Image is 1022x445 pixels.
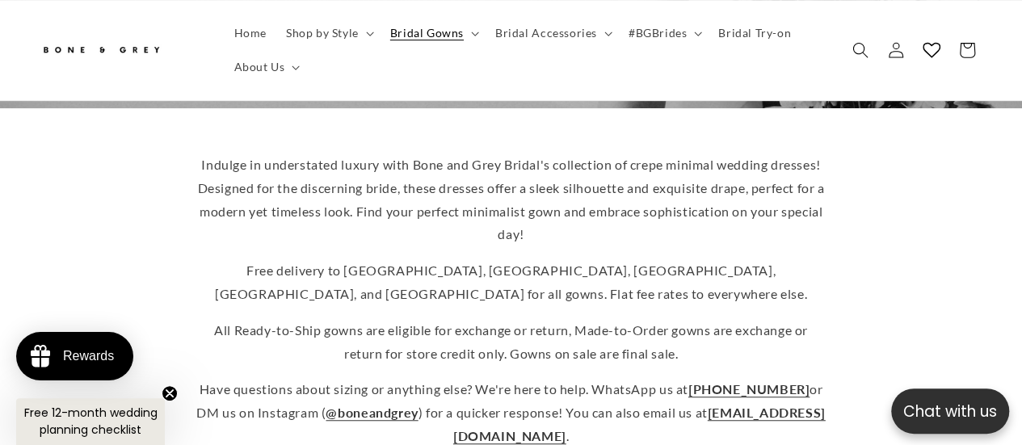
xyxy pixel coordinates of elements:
[225,16,276,50] a: Home
[276,16,381,50] summary: Shop by Style
[63,349,114,363] div: Rewards
[843,32,878,68] summary: Search
[486,16,619,50] summary: Bridal Accessories
[35,31,208,69] a: Bone and Grey Bridal
[891,400,1009,423] p: Chat with us
[234,26,267,40] span: Home
[234,60,285,74] span: About Us
[196,153,826,246] p: Indulge in understated luxury with Bone and Grey Bridal's collection of crepe minimal wedding dre...
[326,405,418,420] a: @boneandgrey
[709,16,801,50] a: Bridal Try-on
[381,16,486,50] summary: Bridal Gowns
[40,37,162,64] img: Bone and Grey Bridal
[495,26,597,40] span: Bridal Accessories
[196,259,826,306] p: Free delivery to [GEOGRAPHIC_DATA], [GEOGRAPHIC_DATA], [GEOGRAPHIC_DATA], [GEOGRAPHIC_DATA], and ...
[891,388,1009,434] button: Open chatbox
[196,319,826,366] p: All Ready-to-Ship gowns are eligible for exchange or return, Made-to-Order gowns are exchange or ...
[629,26,687,40] span: #BGBrides
[24,405,158,438] span: Free 12-month wedding planning checklist
[619,16,709,50] summary: #BGBrides
[390,26,464,40] span: Bridal Gowns
[16,398,165,445] div: Free 12-month wedding planning checklistClose teaser
[225,50,307,84] summary: About Us
[286,26,359,40] span: Shop by Style
[718,26,791,40] span: Bridal Try-on
[688,381,810,397] a: [PHONE_NUMBER]
[162,385,178,401] button: Close teaser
